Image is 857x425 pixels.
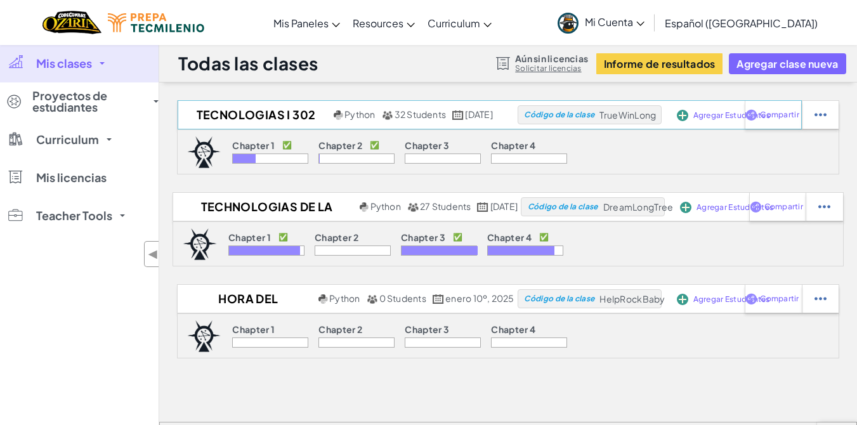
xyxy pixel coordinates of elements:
[693,296,770,303] span: Agregar Estudiantes
[228,232,271,242] p: Chapter 1
[551,3,651,43] a: Mi Cuenta
[585,15,644,29] span: Mi Cuenta
[750,201,762,213] img: IconShare_Purple.svg
[465,108,492,120] span: [DATE]
[515,63,588,74] a: Solicitar licencias
[452,110,464,120] img: calendar.svg
[818,201,830,213] img: IconStudentEllipsis.svg
[558,13,579,34] img: avatar
[178,105,331,124] h2: Tecnologias I 302
[677,294,688,305] img: IconAddStudents.svg
[539,232,549,242] p: ✅
[693,112,770,119] span: Agregar Estudiantes
[108,13,204,32] img: Tecmilenio logo
[318,140,362,150] p: Chapter 2
[183,228,217,260] img: logo
[379,292,426,304] span: 0 Students
[173,197,521,216] a: Technologias de la informacion II Grupo 102 Python 27 Students [DATE]
[178,105,518,124] a: Tecnologias I 302 Python 32 Students [DATE]
[453,232,462,242] p: ✅
[360,202,369,212] img: python.png
[677,110,688,121] img: IconAddStudents.svg
[760,295,799,303] span: Compartir
[187,136,221,168] img: logo
[370,200,401,212] span: Python
[32,90,146,113] span: Proyectos de estudiantes
[407,202,419,212] img: MultipleUsers.png
[382,110,393,120] img: MultipleUsers.png
[334,110,343,120] img: python.png
[346,6,421,40] a: Resources
[420,200,471,212] span: 27 Students
[491,324,535,334] p: Chapter 4
[760,111,799,119] span: Compartir
[524,295,594,303] span: Código de la clase
[745,109,757,121] img: IconShare_Purple.svg
[490,200,518,212] span: [DATE]
[353,16,403,30] span: Resources
[745,293,757,304] img: IconShare_Purple.svg
[405,140,449,150] p: Chapter 3
[267,6,346,40] a: Mis Paneles
[428,16,480,30] span: Curriculum
[680,202,691,213] img: IconAddStudents.svg
[43,10,101,36] a: Ozaria by CodeCombat logo
[318,294,328,304] img: python.png
[665,16,818,30] span: Español ([GEOGRAPHIC_DATA])
[282,140,292,150] p: ✅
[278,232,288,242] p: ✅
[603,201,673,213] span: DreamLongTree
[395,108,447,120] span: 32 Students
[697,204,773,211] span: Agregar Estudiantes
[491,140,535,150] p: Chapter 4
[528,203,598,211] span: Código de la clase
[599,293,665,304] span: HelpRockBaby
[367,294,378,304] img: MultipleUsers.png
[445,292,514,304] span: enero 10º, 2025
[178,289,316,308] h2: Hora del Código 2019
[596,53,723,74] button: Informe de resultados
[524,111,594,119] span: Código de la clase
[178,51,318,75] h1: Todas las clases
[477,202,488,212] img: calendar.svg
[487,232,532,242] p: Chapter 4
[232,324,275,334] p: Chapter 1
[148,245,159,263] span: ◀
[43,10,101,36] img: Home
[36,210,112,221] span: Teacher Tools
[764,203,803,211] span: Compartir
[658,6,824,40] a: Español ([GEOGRAPHIC_DATA])
[729,53,846,74] button: Agregar clase nueva
[370,140,379,150] p: ✅
[599,109,656,121] span: TrueWinLong
[344,108,375,120] span: Python
[178,289,518,308] a: Hora del Código 2019 Python 0 Students enero 10º, 2025
[36,172,107,183] span: Mis licencias
[36,134,99,145] span: Curriculum
[187,320,221,352] img: logo
[173,197,356,216] h2: Technologias de la informacion II Grupo 102
[36,58,92,69] span: Mis clases
[814,109,827,121] img: IconStudentEllipsis.svg
[421,6,498,40] a: Curriculum
[273,16,329,30] span: Mis Paneles
[329,292,360,304] span: Python
[405,324,449,334] p: Chapter 3
[315,232,358,242] p: Chapter 2
[401,232,445,242] p: Chapter 3
[232,140,275,150] p: Chapter 1
[318,324,362,334] p: Chapter 2
[433,294,444,304] img: calendar.svg
[515,53,588,63] span: Aún sin licencias
[814,293,827,304] img: IconStudentEllipsis.svg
